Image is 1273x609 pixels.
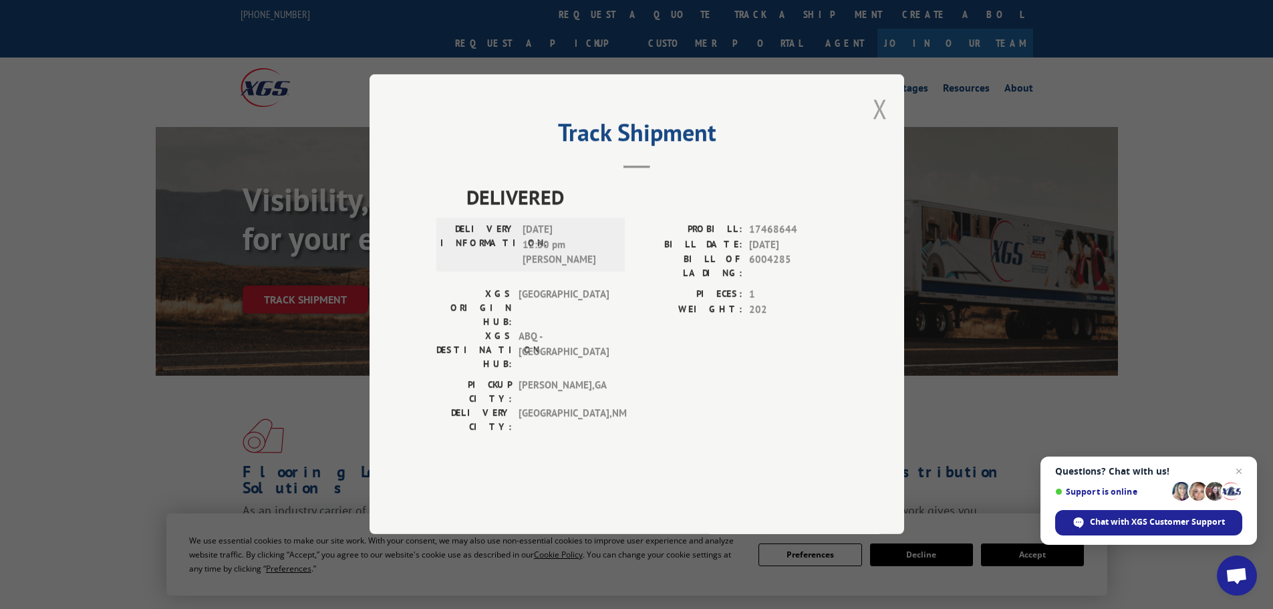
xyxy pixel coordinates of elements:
[637,302,742,318] label: WEIGHT:
[1217,556,1257,596] div: Open chat
[873,91,887,126] button: Close modal
[637,223,742,238] label: PROBILL:
[749,302,837,318] span: 202
[519,330,609,372] span: ABQ - [GEOGRAPHIC_DATA]
[519,287,609,330] span: [GEOGRAPHIC_DATA]
[523,223,613,268] span: [DATE] 12:30 pm [PERSON_NAME]
[440,223,516,268] label: DELIVERY INFORMATION:
[749,223,837,238] span: 17468644
[519,378,609,406] span: [PERSON_NAME] , GA
[749,253,837,281] span: 6004285
[436,378,512,406] label: PICKUP CITY:
[436,123,837,148] h2: Track Shipment
[519,406,609,435] span: [GEOGRAPHIC_DATA] , NM
[1055,466,1242,477] span: Questions? Chat with us!
[637,287,742,303] label: PIECES:
[1090,516,1225,528] span: Chat with XGS Customer Support
[1055,487,1167,497] span: Support is online
[1055,510,1242,535] div: Chat with XGS Customer Support
[749,237,837,253] span: [DATE]
[637,253,742,281] label: BILL OF LADING:
[436,330,512,372] label: XGS DESTINATION HUB:
[466,182,837,213] span: DELIVERED
[749,287,837,303] span: 1
[436,287,512,330] label: XGS ORIGIN HUB:
[637,237,742,253] label: BILL DATE:
[436,406,512,435] label: DELIVERY CITY:
[1231,463,1247,479] span: Close chat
